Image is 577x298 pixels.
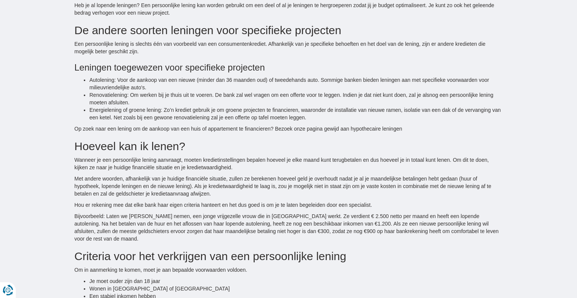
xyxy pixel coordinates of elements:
p: Hou er rekening mee dat elke bank haar eigen criteria hanteert en het dus goed is om je te laten ... [74,201,503,209]
li: Renovatielening: Om werken bij je thuis uit te voeren. De bank zal wel vragen om een offerte voor... [89,91,503,106]
li: Energielening of groene lening: Zo’n krediet gebruik je om groene projecten te financieren, waaro... [89,106,503,121]
li: Autolening: Voor de aankoop van een nieuwe (minder dan 36 maanden oud) of tweedehands auto. Sommi... [89,76,503,91]
h2: De andere soorten leningen voor specifieke projecten [74,24,503,36]
p: Op zoek naar een lening om de aankoop van een huis of appartement te financieren? Bezoek onze pag... [74,125,503,132]
li: Je moet ouder zijn dan 18 jaar [89,277,503,285]
h3: Leningen toegewezen voor specifieke projecten [74,63,503,72]
h2: Criteria voor het verkrijgen van een persoonlijke lening [74,250,503,262]
p: Heb je al lopende leningen? Een persoonlijke lening kan worden gebruikt om een deel of al je leni... [74,2,503,17]
p: Om in aanmerking te komen, moet je aan bepaalde voorwaarden voldoen. [74,266,503,274]
p: Met andere woorden, afhankelijk van je huidige financiële situatie, zullen ze berekenen hoeveel g... [74,175,503,197]
p: Bijvoorbeeld: Laten we [PERSON_NAME] nemen, een jonge vrijgezelle vrouw die in [GEOGRAPHIC_DATA] ... [74,212,503,242]
p: Wanneer je een persoonlijke lening aanvraagt, moeten kredietinstellingen bepalen hoeveel je elke ... [74,156,503,171]
h2: Hoeveel kan ik lenen? [74,140,503,152]
p: Een persoonlijke lening is slechts één van voorbeeld van een consumentenkrediet. Afhankelijk van ... [74,40,503,55]
li: Wonen in [GEOGRAPHIC_DATA] of [GEOGRAPHIC_DATA] [89,285,503,292]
